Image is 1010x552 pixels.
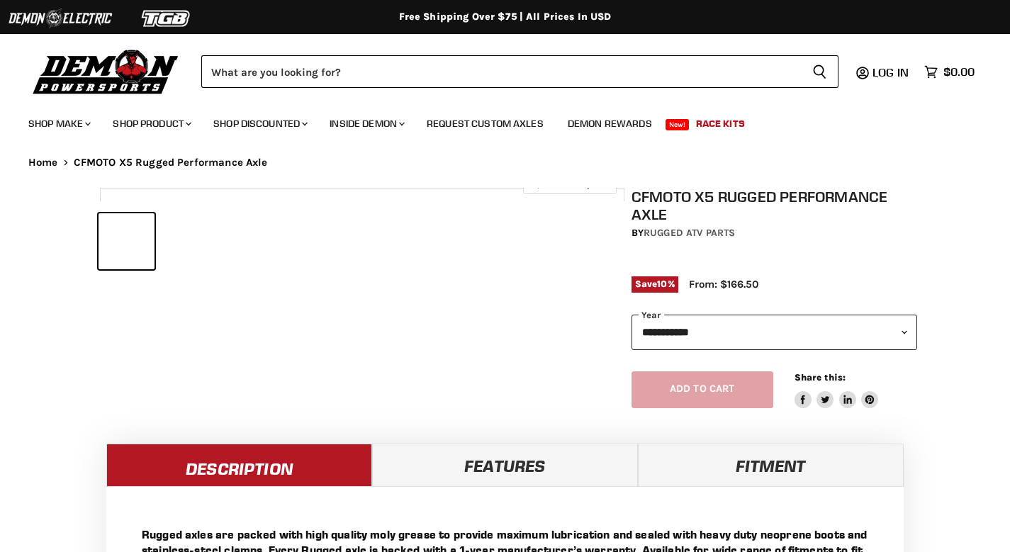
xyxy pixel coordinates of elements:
[644,227,735,239] a: Rugged ATV Parts
[18,109,99,138] a: Shop Make
[201,55,838,88] form: Product
[106,444,372,486] a: Description
[689,278,758,291] span: From: $166.50
[203,109,316,138] a: Shop Discounted
[372,444,638,486] a: Features
[74,157,268,169] span: CFMOTO X5 Rugged Performance Axle
[666,119,690,130] span: New!
[632,188,918,223] h1: CFMOTO X5 Rugged Performance Axle
[632,225,918,241] div: by
[872,65,909,79] span: Log in
[801,55,838,88] button: Search
[28,157,58,169] a: Home
[657,278,667,289] span: 10
[113,5,220,32] img: TGB Logo 2
[866,66,917,79] a: Log in
[917,62,982,82] a: $0.00
[632,315,918,349] select: year
[530,179,609,189] span: Click to expand
[201,55,801,88] input: Search
[18,103,971,138] ul: Main menu
[632,276,678,292] span: Save %
[7,5,113,32] img: Demon Electric Logo 2
[416,109,554,138] a: Request Custom Axles
[795,371,879,409] aside: Share this:
[99,213,155,269] button: IMAGE thumbnail
[685,109,756,138] a: Race Kits
[795,372,846,383] span: Share this:
[102,109,200,138] a: Shop Product
[28,46,184,96] img: Demon Powersports
[638,444,904,486] a: Fitment
[319,109,413,138] a: Inside Demon
[943,65,975,79] span: $0.00
[557,109,663,138] a: Demon Rewards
